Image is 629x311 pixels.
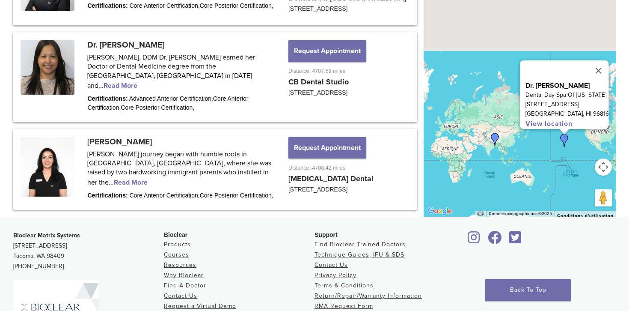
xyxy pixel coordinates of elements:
button: Raccourcis clavier [478,211,484,217]
a: Terms & Conditions [314,282,374,289]
a: Why Bioclear [164,272,204,279]
a: Request a Virtual Demo [164,302,236,310]
a: Technique Guides, IFU & SDS [314,251,404,258]
a: Find A Doctor [164,282,206,289]
div: Dr. Kris Nip [558,134,571,147]
a: Contact Us [164,292,197,299]
a: Back To Top [485,279,571,301]
div: Dr. Disha Agarwal [488,133,502,147]
a: Conditions d'utilisation (s'ouvre dans un nouvel onglet) [557,213,614,218]
a: Ouvrir cette zone dans Google Maps (dans une nouvelle fenêtre) [426,206,454,217]
a: Bioclear [506,236,524,245]
a: Privacy Policy [314,272,356,279]
a: Resources [164,261,196,269]
a: Return/Repair/Warranty Information [314,292,422,299]
a: RMA Request Form [314,302,373,310]
img: Google [426,206,454,217]
a: Bioclear [485,236,504,245]
a: Find Bioclear Trained Doctors [314,241,406,248]
p: [GEOGRAPHIC_DATA], HI 96816 [525,109,609,119]
span: Bioclear [164,231,187,238]
span: Données cartographiques ©2025 [489,211,552,216]
button: Request Appointment [288,40,366,62]
p: Dr. [PERSON_NAME] [525,81,609,90]
button: Fermer [588,60,609,81]
span: Support [314,231,338,238]
a: Products [164,241,191,248]
button: Commandes de la caméra de la carte [595,158,612,176]
p: Dental Day Spa Of [US_STATE] [525,90,609,100]
button: Request Appointment [288,137,366,158]
a: View location [525,120,573,128]
a: Contact Us [314,261,348,269]
a: Bioclear [465,236,483,245]
a: Courses [164,251,189,258]
strong: Bioclear Matrix Systems [13,232,80,239]
p: [STREET_ADDRESS] Tacoma, WA 98409 [PHONE_NUMBER] [13,230,164,272]
p: [STREET_ADDRESS] [525,100,609,109]
button: Faites glisser Pegman sur la carte pour ouvrir Street View [595,189,612,206]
